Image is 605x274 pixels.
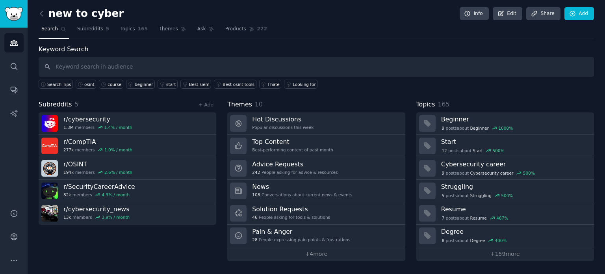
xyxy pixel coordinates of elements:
div: start [166,82,176,87]
div: osint [84,82,95,87]
a: r/SecurityCareerAdvice82kmembers4.3% / month [39,180,216,202]
div: post s about [441,147,505,154]
h3: News [252,183,352,191]
h3: Degree [441,227,588,236]
a: r/cybersecurity1.3Mmembers1.4% / month [39,112,216,135]
span: Subreddits [77,26,103,33]
h3: r/ cybersecurity_news [63,205,130,213]
input: Keyword search in audience [39,57,594,77]
a: Beginner9postsaboutBeginner1000% [416,112,594,135]
a: start [158,80,178,89]
span: 1.3M [63,125,74,130]
span: 10 [255,101,263,108]
a: Top ContentBest-performing content of past month [227,135,405,157]
div: Best siem [189,82,210,87]
span: Topics [120,26,135,33]
span: 46 [252,214,257,220]
span: 12 [442,148,447,153]
a: Themes [156,23,189,39]
span: Topics [416,100,435,110]
a: r/CompTIA277kmembers1.0% / month [39,135,216,157]
div: members [63,192,135,198]
span: 8 [442,238,444,243]
a: r/cybersecurity_news13kmembers3.9% / month [39,202,216,225]
img: CompTIA [41,138,58,154]
span: Cybersecurity career [470,170,514,176]
span: Themes [159,26,178,33]
a: Add [564,7,594,21]
div: 400 % [495,238,507,243]
div: People expressing pain points & frustrations [252,237,350,242]
a: Info [460,7,489,21]
a: r/OSINT194kmembers2.6% / month [39,157,216,180]
h3: Cybersecurity career [441,160,588,168]
a: osint [76,80,96,89]
h3: Resume [441,205,588,213]
div: Conversations about current news & events [252,192,352,198]
span: Degree [470,238,485,243]
a: Degree8postsaboutDegree400% [416,225,594,247]
a: Resume7postsaboutResume467% [416,202,594,225]
span: 165 [138,26,148,33]
span: 5 [442,193,444,198]
a: Best siem [180,80,211,89]
a: + Add [199,102,213,108]
a: Cybersecurity career9postsaboutCybersecurity career500% [416,157,594,180]
div: post s about [441,237,507,244]
h3: r/ CompTIA [63,138,132,146]
span: Resume [470,215,487,221]
div: members [63,214,130,220]
span: Subreddits [39,100,72,110]
img: SecurityCareerAdvice [41,183,58,199]
span: 7 [442,215,444,221]
a: Best osint tools [214,80,256,89]
div: People asking for tools & solutions [252,214,330,220]
h3: r/ SecurityCareerAdvice [63,183,135,191]
span: Ask [197,26,206,33]
span: Search Tips [47,82,71,87]
div: post s about [441,192,514,199]
span: 13k [63,214,71,220]
span: Beginner [470,125,489,131]
div: 1.4 % / month [104,125,132,130]
a: Search [39,23,69,39]
span: Start [473,148,483,153]
div: 4.3 % / month [102,192,130,198]
span: 82k [63,192,71,198]
img: cybersecurity_news [41,205,58,222]
div: I hate [268,82,280,87]
h2: new to cyber [39,7,124,20]
label: Keyword Search [39,45,88,53]
div: 500 % [523,170,535,176]
span: Search [41,26,58,33]
h3: Hot Discussions [252,115,314,123]
a: +4more [227,247,405,261]
div: beginner [135,82,153,87]
a: Hot DiscussionsPopular discussions this week [227,112,405,135]
a: Pain & Anger28People expressing pain points & frustrations [227,225,405,247]
a: Struggling5postsaboutStruggling500% [416,180,594,202]
div: members [63,125,132,130]
a: Looking for [284,80,317,89]
a: Share [526,7,560,21]
h3: Start [441,138,588,146]
span: 165 [438,101,449,108]
span: 28 [252,237,257,242]
a: I hate [259,80,282,89]
div: 467 % [496,215,508,221]
div: 500 % [501,193,513,198]
a: News108Conversations about current news & events [227,180,405,202]
h3: r/ OSINT [63,160,132,168]
span: 242 [252,170,260,175]
div: Best-performing content of past month [252,147,333,153]
div: Best osint tools [223,82,254,87]
span: 194k [63,170,74,175]
span: 9 [442,170,444,176]
h3: Top Content [252,138,333,146]
h3: Solution Requests [252,205,330,213]
div: People asking for advice & resources [252,170,338,175]
span: 108 [252,192,260,198]
h3: Pain & Anger [252,227,350,236]
h3: Advice Requests [252,160,338,168]
a: Start12postsaboutStart500% [416,135,594,157]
